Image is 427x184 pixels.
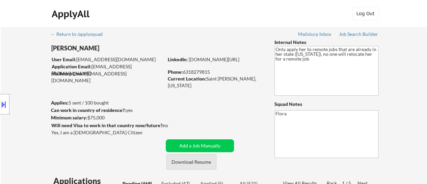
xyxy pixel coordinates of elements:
strong: Phone: [168,69,183,75]
a: Job Search Builder [339,31,378,38]
div: 6318279815 [168,69,263,75]
a: Mailslurp Inbox [298,31,332,38]
div: Job Search Builder [339,32,378,37]
div: Squad Notes [274,101,378,108]
a: [DOMAIN_NAME][URL] [189,56,239,62]
div: no [163,122,182,129]
div: Internal Notes [274,39,378,46]
div: ApplyAll [52,8,91,20]
button: Add a Job Manually [166,139,234,152]
button: Download Resume [166,154,216,169]
strong: LinkedIn: [168,56,188,62]
button: Log Out [352,7,379,20]
div: ← Return to /applysquad [51,32,109,37]
a: ← Return to /applysquad [51,31,109,38]
strong: Current Location: [168,76,206,82]
div: Mailslurp Inbox [298,32,332,37]
div: Saint [PERSON_NAME], [US_STATE] [168,75,263,89]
